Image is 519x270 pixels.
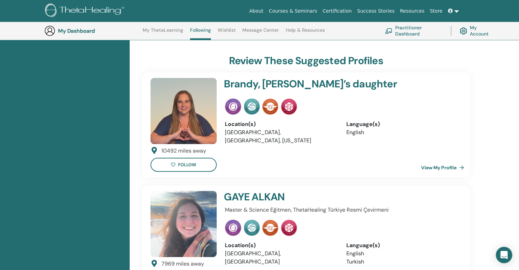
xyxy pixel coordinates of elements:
[229,55,383,67] h3: Review these suggested profiles
[190,27,211,40] a: Following
[58,28,126,34] h3: My Dashboard
[266,5,320,17] a: Courses & Seminars
[421,161,467,174] a: View My Profile
[150,191,217,257] img: default.jpg
[44,25,55,36] img: generic-user-icon.jpg
[161,260,204,268] div: 7969 miles away
[224,191,418,203] h4: GAYE ALKAN
[150,78,217,144] img: default.jpg
[225,250,336,266] li: [GEOGRAPHIC_DATA], [GEOGRAPHIC_DATA]
[385,28,392,33] img: chalkboard-teacher.svg
[225,206,457,214] p: Master & Science Eğitmen, ThetaHealing Türkiye Resmi Çevirmeni
[225,120,336,128] div: Location(s)
[346,258,457,266] li: Turkish
[346,120,457,128] div: Language(s)
[286,27,325,38] a: Help & Resources
[225,128,336,145] li: [GEOGRAPHIC_DATA], [GEOGRAPHIC_DATA], [US_STATE]
[224,78,418,90] h4: Brandy, [PERSON_NAME]’s daughter
[397,5,427,17] a: Resources
[242,27,279,38] a: Message Center
[427,5,445,17] a: Store
[496,247,512,263] div: Open Intercom Messenger
[161,147,206,155] div: 10492 miles away
[143,27,183,38] a: My ThetaLearning
[246,5,266,17] a: About
[45,3,127,19] img: logo.png
[385,23,443,38] a: Practitioner Dashboard
[346,128,457,137] li: English
[346,250,457,258] li: English
[460,26,467,36] img: cog.svg
[460,23,494,38] a: My Account
[346,241,457,250] div: Language(s)
[225,241,336,250] div: Location(s)
[218,27,236,38] a: Wishlist
[320,5,354,17] a: Certification
[355,5,397,17] a: Success Stories
[150,158,217,172] button: follow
